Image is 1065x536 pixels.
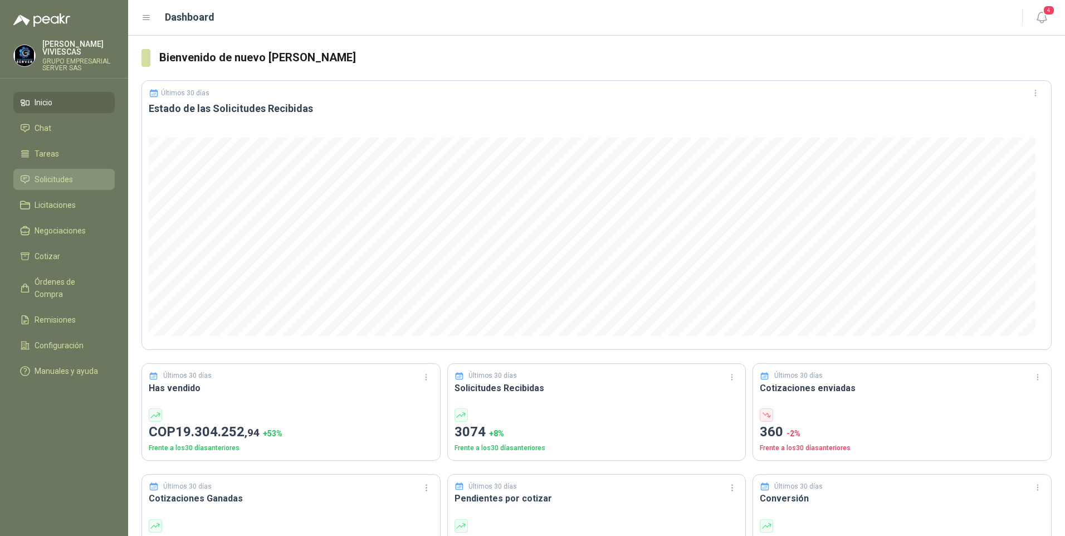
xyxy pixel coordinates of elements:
[13,169,115,190] a: Solicitudes
[786,429,800,438] span: -2 %
[263,429,282,438] span: + 53 %
[455,381,739,395] h3: Solicitudes Recibidas
[35,225,86,237] span: Negociaciones
[35,339,84,352] span: Configuración
[774,371,823,381] p: Últimos 30 días
[163,481,212,492] p: Últimos 30 días
[35,96,52,109] span: Inicio
[13,194,115,216] a: Licitaciones
[760,443,1044,454] p: Frente a los 30 días anteriores
[245,426,260,439] span: ,94
[35,250,60,262] span: Cotizar
[161,89,209,97] p: Últimos 30 días
[760,422,1044,443] p: 360
[13,360,115,382] a: Manuales y ayuda
[149,443,433,454] p: Frente a los 30 días anteriores
[760,381,1044,395] h3: Cotizaciones enviadas
[774,481,823,492] p: Últimos 30 días
[455,443,739,454] p: Frente a los 30 días anteriores
[149,381,433,395] h3: Has vendido
[159,49,1052,66] h3: Bienvenido de nuevo [PERSON_NAME]
[35,365,98,377] span: Manuales y ayuda
[35,148,59,160] span: Tareas
[489,429,504,438] span: + 8 %
[13,13,70,27] img: Logo peakr
[35,276,104,300] span: Órdenes de Compra
[1032,8,1052,28] button: 4
[163,371,212,381] p: Últimos 30 días
[35,122,51,134] span: Chat
[165,9,214,25] h1: Dashboard
[13,92,115,113] a: Inicio
[13,309,115,330] a: Remisiones
[13,220,115,241] a: Negociaciones
[468,371,517,381] p: Últimos 30 días
[35,173,73,186] span: Solicitudes
[455,422,739,443] p: 3074
[149,422,433,443] p: COP
[42,40,115,56] p: [PERSON_NAME] VIVIESCAS
[35,314,76,326] span: Remisiones
[14,45,35,66] img: Company Logo
[42,58,115,71] p: GRUPO EMPRESARIAL SERVER SAS
[35,199,76,211] span: Licitaciones
[13,246,115,267] a: Cotizar
[760,491,1044,505] h3: Conversión
[149,491,433,505] h3: Cotizaciones Ganadas
[13,335,115,356] a: Configuración
[13,271,115,305] a: Órdenes de Compra
[13,143,115,164] a: Tareas
[1043,5,1055,16] span: 4
[455,491,739,505] h3: Pendientes por cotizar
[13,118,115,139] a: Chat
[149,102,1044,115] h3: Estado de las Solicitudes Recibidas
[468,481,517,492] p: Últimos 30 días
[175,424,260,440] span: 19.304.252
